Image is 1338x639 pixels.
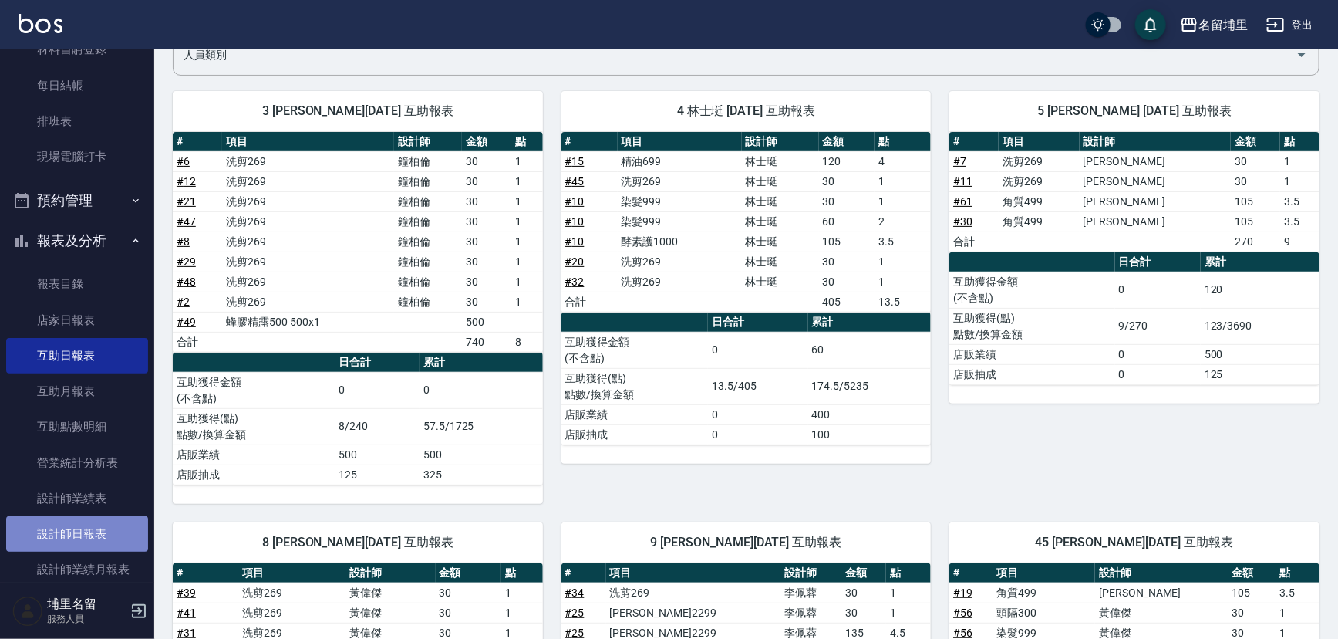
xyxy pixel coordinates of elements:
[6,374,148,409] a: 互助月報表
[511,171,543,191] td: 1
[606,583,781,603] td: 洗剪269
[565,255,585,268] a: #20
[222,171,394,191] td: 洗剪269
[1228,603,1276,623] td: 30
[238,583,345,603] td: 洗剪269
[808,404,932,424] td: 400
[335,408,420,445] td: 8/240
[742,252,819,272] td: 林士珽
[335,445,420,465] td: 500
[394,151,462,171] td: 鐘柏倫
[335,353,420,373] th: 日合計
[606,603,781,623] td: [PERSON_NAME]2299
[1198,15,1248,35] div: 名留埔里
[1080,132,1232,152] th: 設計師
[511,191,543,211] td: 1
[561,563,606,583] th: #
[742,211,819,232] td: 林士珽
[993,563,1096,583] th: 項目
[222,132,394,152] th: 項目
[742,272,819,292] td: 林士珽
[1228,583,1276,603] td: 105
[1231,211,1280,232] td: 105
[462,332,511,352] td: 740
[511,332,543,352] td: 8
[618,151,742,171] td: 精油699
[177,235,190,248] a: #8
[808,313,932,333] th: 累計
[222,191,394,211] td: 洗剪269
[1280,232,1319,252] td: 9
[47,597,126,612] h5: 埔里名留
[949,308,1114,344] td: 互助獲得(點) 點數/換算金額
[345,583,436,603] td: 黃偉傑
[222,211,394,232] td: 洗剪269
[1080,151,1232,171] td: [PERSON_NAME]
[742,232,819,252] td: 林士珽
[999,211,1079,232] td: 角質499
[565,235,585,248] a: #10
[953,215,972,228] a: #30
[953,195,972,208] a: #61
[462,151,511,171] td: 30
[6,516,148,552] a: 設計師日報表
[177,175,196,188] a: #12
[708,424,807,445] td: 0
[436,583,501,603] td: 30
[1289,42,1314,67] button: Open
[1201,252,1319,272] th: 累計
[238,603,345,623] td: 洗剪269
[394,211,462,232] td: 鐘柏倫
[875,132,931,152] th: 點
[808,332,932,368] td: 60
[1080,171,1232,191] td: [PERSON_NAME]
[742,132,819,152] th: 設計師
[1276,583,1319,603] td: 3.5
[561,404,709,424] td: 店販業績
[953,155,966,167] a: #7
[1231,151,1280,171] td: 30
[819,232,875,252] td: 105
[191,535,524,550] span: 8 [PERSON_NAME][DATE] 互助報表
[1115,272,1201,308] td: 0
[6,181,148,221] button: 預約管理
[173,132,222,152] th: #
[565,195,585,208] a: #10
[841,563,886,583] th: 金額
[173,563,238,583] th: #
[565,587,585,599] a: #34
[1095,563,1228,583] th: 設計師
[436,563,501,583] th: 金額
[511,252,543,272] td: 1
[238,563,345,583] th: 項目
[561,424,709,445] td: 店販抽成
[1201,344,1319,364] td: 500
[875,171,931,191] td: 1
[1276,563,1319,583] th: 點
[6,266,148,302] a: 報表目錄
[1115,344,1201,364] td: 0
[875,292,931,312] td: 13.5
[462,191,511,211] td: 30
[841,583,886,603] td: 30
[565,155,585,167] a: #15
[1280,211,1319,232] td: 3.5
[1201,308,1319,344] td: 123/3690
[1231,171,1280,191] td: 30
[177,316,196,328] a: #49
[561,332,709,368] td: 互助獲得金額 (不含點)
[819,151,875,171] td: 120
[1280,191,1319,211] td: 3.5
[6,409,148,445] a: 互助點數明細
[177,607,196,619] a: #41
[742,171,819,191] td: 林士珽
[949,364,1114,384] td: 店販抽成
[618,211,742,232] td: 染髮999
[501,563,543,583] th: 點
[345,603,436,623] td: 黃偉傑
[819,292,875,312] td: 405
[173,372,335,408] td: 互助獲得金額 (不含點)
[394,252,462,272] td: 鐘柏倫
[6,338,148,374] a: 互助日報表
[841,603,886,623] td: 30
